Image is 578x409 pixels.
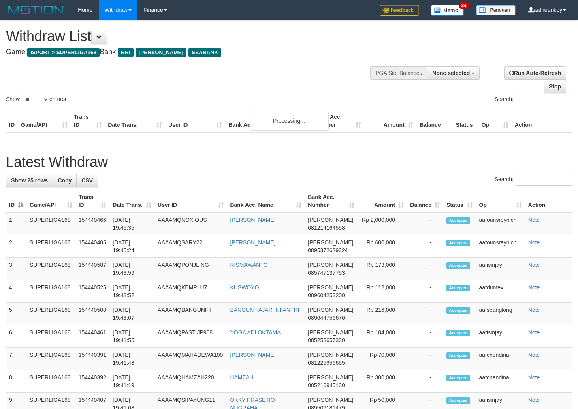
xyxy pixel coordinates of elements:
[230,284,259,291] a: KUSWOYO
[528,239,540,246] a: Note
[109,325,154,348] td: [DATE] 19:41:55
[6,190,26,212] th: ID: activate to sort column descending
[26,325,75,348] td: SUPERLIGA168
[528,397,540,403] a: Note
[75,325,110,348] td: 154440461
[476,190,525,212] th: Op: activate to sort column ascending
[75,212,110,235] td: 154440466
[544,80,566,93] a: Stop
[380,5,419,16] img: Feedback.jpg
[427,66,480,80] button: None selected
[407,370,443,393] td: -
[453,110,478,132] th: Status
[431,5,464,16] img: Button%20Memo.svg
[11,177,48,184] span: Show 25 rows
[109,303,154,325] td: [DATE] 19:43:07
[358,235,407,258] td: Rp 600,000
[446,352,470,359] span: Accepted
[358,303,407,325] td: Rp 216,000
[6,94,66,105] label: Show entries
[308,247,348,253] span: Copy 0895372629324 to clipboard
[358,258,407,280] td: Rp 173,000
[358,370,407,393] td: Rp 300,000
[75,280,110,303] td: 154440525
[446,375,470,381] span: Accepted
[476,348,525,370] td: aafchendina
[71,110,105,132] th: Trans ID
[528,307,540,313] a: Note
[407,190,443,212] th: Balance: activate to sort column ascending
[305,190,358,212] th: Bank Acc. Number: activate to sort column ascending
[516,174,572,186] input: Search:
[476,5,516,15] img: panduan.png
[225,110,312,132] th: Bank Acc. Name
[75,190,110,212] th: Trans ID: activate to sort column ascending
[478,110,512,132] th: Op
[109,235,154,258] td: [DATE] 19:45:24
[109,348,154,370] td: [DATE] 19:41:48
[227,190,305,212] th: Bank Acc. Name: activate to sort column ascending
[81,177,93,184] span: CSV
[528,329,540,336] a: Note
[26,370,75,393] td: SUPERLIGA168
[109,258,154,280] td: [DATE] 19:43:59
[6,303,26,325] td: 5
[230,352,275,358] a: [PERSON_NAME]
[476,325,525,348] td: aafisinjay
[308,292,345,298] span: Copy 089604253200 to clipboard
[446,307,470,314] span: Accepted
[6,48,377,56] h4: Game: Bank:
[308,360,345,366] span: Copy 081225956655 to clipboard
[26,212,75,235] td: SUPERLIGA168
[308,329,353,336] span: [PERSON_NAME]
[6,348,26,370] td: 7
[476,303,525,325] td: aafseanglong
[528,374,540,381] a: Note
[18,110,71,132] th: Game/API
[75,348,110,370] td: 154440391
[230,262,267,268] a: RISMAWANTO
[230,374,253,381] a: HAMZAH
[407,303,443,325] td: -
[75,235,110,258] td: 154440405
[26,190,75,212] th: Game/API: activate to sort column ascending
[308,352,353,358] span: [PERSON_NAME]
[308,225,345,231] span: Copy 081214164558 to clipboard
[26,348,75,370] td: SUPERLIGA168
[476,280,525,303] td: aafduntev
[118,48,133,57] span: BRI
[6,280,26,303] td: 4
[407,325,443,348] td: -
[308,307,353,313] span: [PERSON_NAME]
[230,329,281,336] a: YOGA ADI OKTAMA
[446,397,470,404] span: Accepted
[528,262,540,268] a: Note
[528,284,540,291] a: Note
[250,111,329,131] div: Processing...
[443,190,476,212] th: Status: activate to sort column ascending
[154,190,227,212] th: User ID: activate to sort column ascending
[476,370,525,393] td: aafchendina
[308,270,345,276] span: Copy 085747137753 to clipboard
[154,212,227,235] td: AAAAMQNOXIOUS
[6,212,26,235] td: 1
[230,217,275,223] a: [PERSON_NAME]
[26,235,75,258] td: SUPERLIGA168
[407,258,443,280] td: -
[105,110,165,132] th: Date Trans.
[6,235,26,258] td: 2
[26,303,75,325] td: SUPERLIGA168
[109,212,154,235] td: [DATE] 19:45:35
[516,94,572,105] input: Search:
[407,235,443,258] td: -
[358,348,407,370] td: Rp 70,000
[58,177,72,184] span: Copy
[154,235,227,258] td: AAAAMQSARY22
[504,66,566,80] a: Run Auto-Refresh
[432,70,470,76] span: None selected
[364,110,416,132] th: Amount
[26,258,75,280] td: SUPERLIGA168
[75,258,110,280] td: 154440587
[358,280,407,303] td: Rp 112,000
[6,370,26,393] td: 8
